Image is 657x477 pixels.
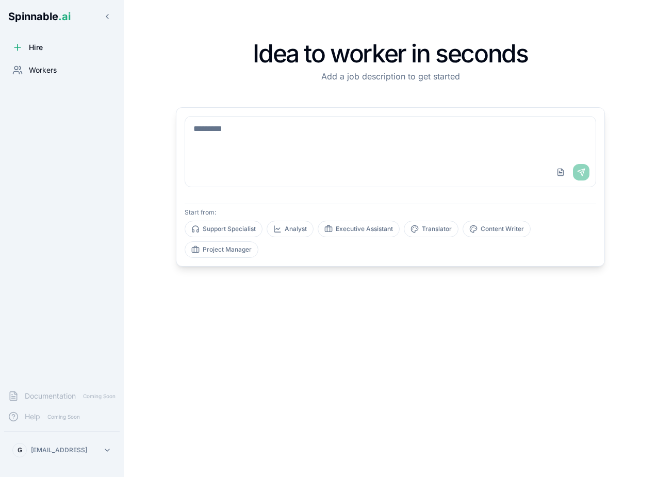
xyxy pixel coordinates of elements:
[29,42,43,53] span: Hire
[267,221,314,237] button: Analyst
[25,412,40,422] span: Help
[31,446,87,454] p: [EMAIL_ADDRESS]
[58,10,71,23] span: .ai
[176,41,605,66] h1: Idea to worker in seconds
[463,221,531,237] button: Content Writer
[18,446,22,454] span: G
[185,241,258,258] button: Project Manager
[25,391,76,401] span: Documentation
[80,391,119,401] span: Coming Soon
[29,65,57,75] span: Workers
[176,70,605,83] p: Add a job description to get started
[8,440,116,460] button: G[EMAIL_ADDRESS]
[404,221,458,237] button: Translator
[185,221,262,237] button: Support Specialist
[318,221,400,237] button: Executive Assistant
[8,10,71,23] span: Spinnable
[185,208,596,217] p: Start from:
[44,412,83,422] span: Coming Soon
